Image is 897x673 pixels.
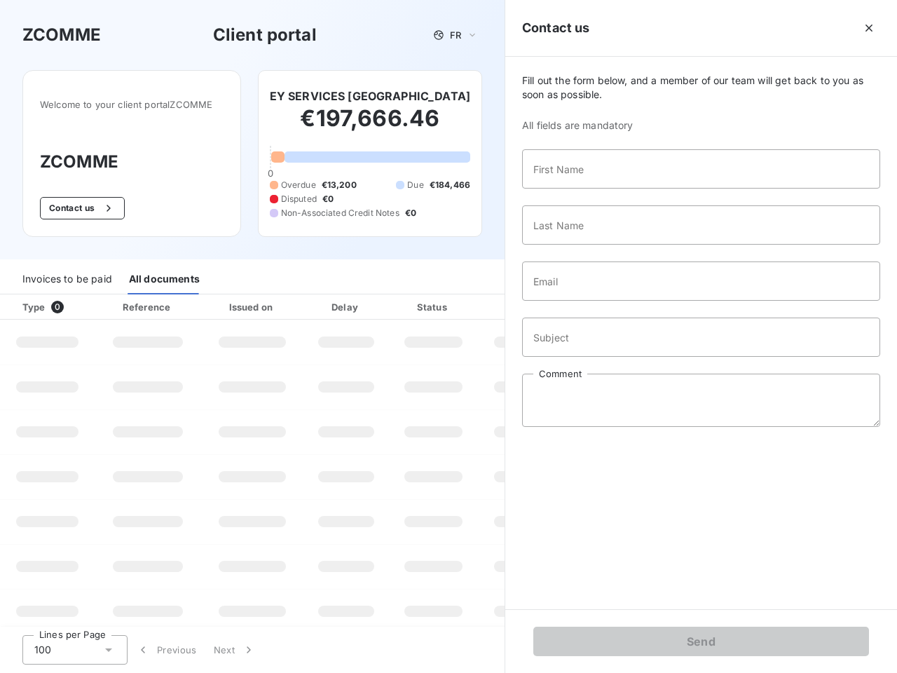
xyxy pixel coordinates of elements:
[322,193,334,205] span: €0
[392,300,475,314] div: Status
[22,265,112,294] div: Invoices to be paid
[14,300,92,314] div: Type
[430,179,470,191] span: €184,466
[533,627,869,656] button: Send
[128,635,205,665] button: Previous
[522,118,880,132] span: All fields are mandatory
[204,300,301,314] div: Issued on
[40,99,224,110] span: Welcome to your client portal ZCOMME
[281,207,399,219] span: Non-Associated Credit Notes
[522,74,880,102] span: Fill out the form below, and a member of our team will get back to you as soon as possible.
[51,301,64,313] span: 0
[213,22,317,48] h3: Client portal
[481,300,570,314] div: Amount
[522,18,590,38] h5: Contact us
[22,22,101,48] h3: ZCOMME
[522,149,880,189] input: placeholder
[40,197,125,219] button: Contact us
[450,29,461,41] span: FR
[405,207,416,219] span: €0
[129,265,200,294] div: All documents
[270,104,470,147] h2: €197,666.46
[407,179,423,191] span: Due
[322,179,357,191] span: €13,200
[281,179,316,191] span: Overdue
[306,300,386,314] div: Delay
[34,643,51,657] span: 100
[522,205,880,245] input: placeholder
[522,318,880,357] input: placeholder
[281,193,317,205] span: Disputed
[522,261,880,301] input: placeholder
[268,168,273,179] span: 0
[205,635,264,665] button: Next
[40,149,224,175] h3: ZCOMME
[270,88,470,104] h6: EY SERVICES [GEOGRAPHIC_DATA]
[123,301,170,313] div: Reference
